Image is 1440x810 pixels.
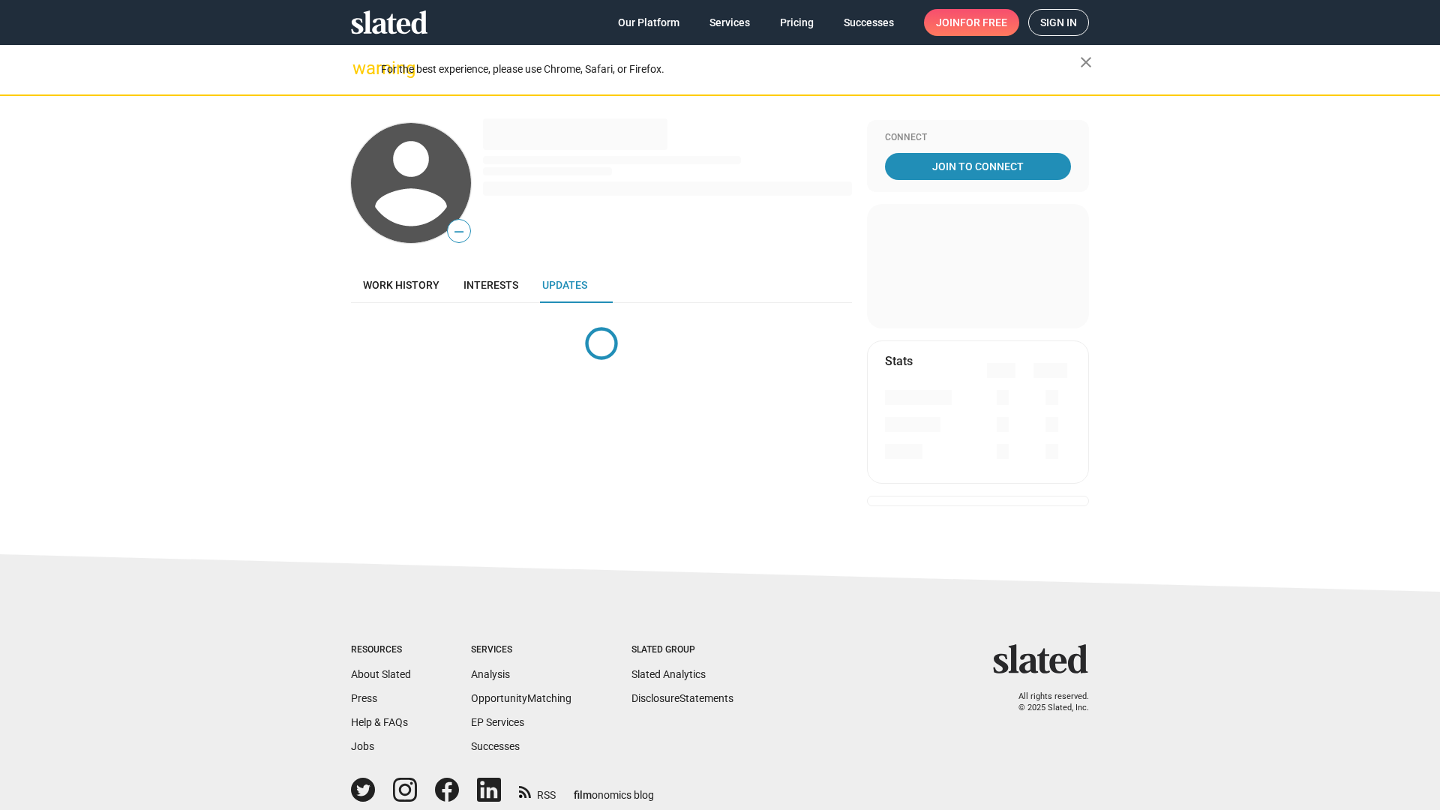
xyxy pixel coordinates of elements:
a: Successes [832,9,906,36]
mat-card-title: Stats [885,353,913,369]
div: For the best experience, please use Chrome, Safari, or Firefox. [381,59,1080,79]
a: Joinfor free [924,9,1019,36]
a: Press [351,692,377,704]
span: Sign in [1040,10,1077,35]
span: for free [960,9,1007,36]
span: Our Platform [618,9,679,36]
span: Interests [463,279,518,291]
a: Updates [530,267,599,303]
a: RSS [519,779,556,802]
a: DisclosureStatements [631,692,733,704]
div: Resources [351,644,411,656]
a: Services [697,9,762,36]
a: Slated Analytics [631,668,706,680]
p: All rights reserved. © 2025 Slated, Inc. [1003,691,1089,713]
div: Services [471,644,571,656]
a: Sign in [1028,9,1089,36]
span: Updates [542,279,587,291]
div: Slated Group [631,644,733,656]
a: EP Services [471,716,524,728]
a: Help & FAQs [351,716,408,728]
mat-icon: warning [352,59,370,77]
a: Our Platform [606,9,691,36]
span: — [448,222,470,241]
a: Join To Connect [885,153,1071,180]
span: Successes [844,9,894,36]
a: filmonomics blog [574,776,654,802]
a: Successes [471,740,520,752]
span: Join [936,9,1007,36]
a: Interests [451,267,530,303]
span: Services [709,9,750,36]
a: Work history [351,267,451,303]
span: film [574,789,592,801]
span: Join To Connect [888,153,1068,180]
span: Work history [363,279,439,291]
a: About Slated [351,668,411,680]
a: Analysis [471,668,510,680]
span: Pricing [780,9,814,36]
a: Jobs [351,740,374,752]
div: Connect [885,132,1071,144]
a: Pricing [768,9,826,36]
a: OpportunityMatching [471,692,571,704]
mat-icon: close [1077,53,1095,71]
